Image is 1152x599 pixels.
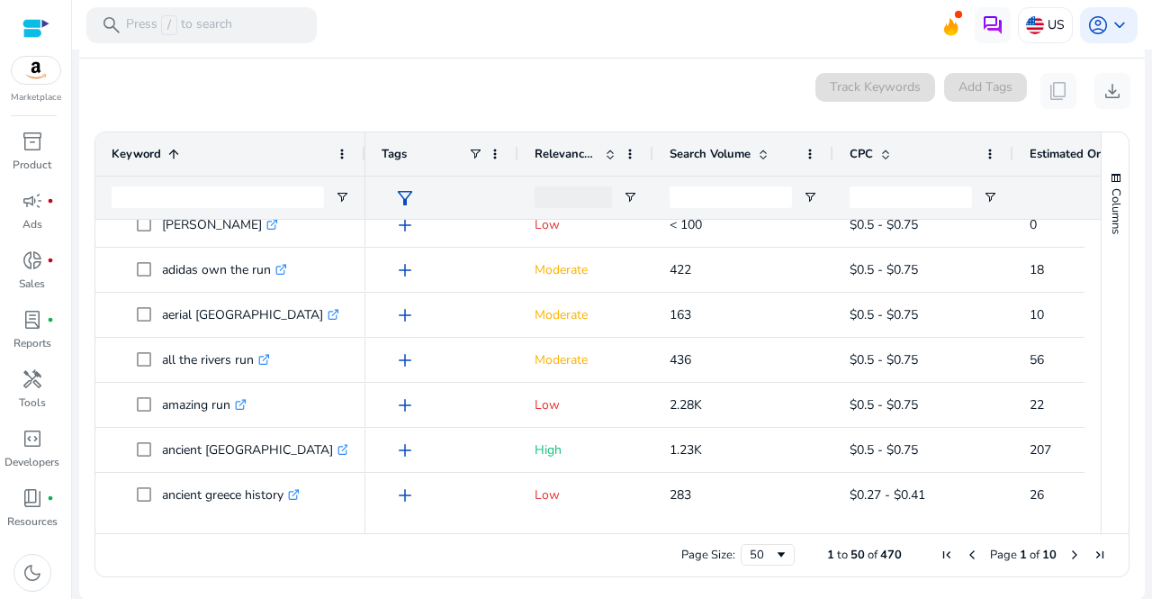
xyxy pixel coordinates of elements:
[1030,146,1138,162] span: Estimated Orders/Month
[22,368,43,390] span: handyman
[162,206,278,243] p: [PERSON_NAME]
[1094,73,1130,109] button: download
[535,251,637,288] p: Moderate
[1030,486,1044,504] span: 26
[394,187,416,209] span: filter_alt
[47,316,54,323] span: fiber_manual_record
[22,562,43,584] span: dark_mode
[47,197,54,204] span: fiber_manual_record
[965,548,979,562] div: Previous Page
[535,386,637,423] p: Low
[22,309,43,331] span: lab_profile
[750,547,774,563] div: 50
[1048,9,1065,41] p: US
[394,395,416,416] span: add
[126,15,232,35] p: Press to search
[850,396,918,413] span: $0.5 - $0.75
[623,190,637,204] button: Open Filter Menu
[22,131,43,152] span: inventory_2
[162,386,247,423] p: amazing run
[1108,188,1124,234] span: Columns
[1030,261,1044,278] span: 18
[670,486,691,504] span: 283
[1030,306,1044,323] span: 10
[837,547,848,563] span: to
[1030,547,1039,563] span: of
[1087,14,1109,36] span: account_circle
[12,57,60,84] img: amazon.svg
[13,157,51,173] p: Product
[1042,547,1057,563] span: 10
[162,341,270,378] p: all the rivers run
[22,190,43,212] span: campaign
[670,261,691,278] span: 422
[1020,547,1027,563] span: 1
[1030,441,1051,458] span: 207
[335,190,349,204] button: Open Filter Menu
[670,441,702,458] span: 1.23K
[535,431,637,468] p: High
[162,251,287,288] p: adidas own the run
[47,495,54,502] span: fiber_manual_record
[670,146,751,162] span: Search Volume
[670,186,792,208] input: Search Volume Filter Input
[47,257,54,264] span: fiber_manual_record
[101,14,122,36] span: search
[850,146,873,162] span: CPC
[681,547,735,563] div: Page Size:
[850,216,918,233] span: $0.5 - $0.75
[112,186,324,208] input: Keyword Filter Input
[1030,351,1044,368] span: 56
[22,250,43,271] span: donut_small
[868,547,877,563] span: of
[394,304,416,326] span: add
[535,146,598,162] span: Relevance Score
[850,306,918,323] span: $0.5 - $0.75
[382,146,407,162] span: Tags
[990,547,1017,563] span: Page
[670,306,691,323] span: 163
[850,441,918,458] span: $0.5 - $0.75
[11,91,61,104] p: Marketplace
[670,216,702,233] span: < 100
[394,485,416,506] span: add
[22,428,43,449] span: code_blocks
[535,476,637,513] p: Low
[1102,80,1123,102] span: download
[7,513,58,530] p: Resources
[22,487,43,509] span: book_4
[1026,16,1044,34] img: us.svg
[670,351,691,368] span: 436
[850,547,865,563] span: 50
[803,190,817,204] button: Open Filter Menu
[880,547,902,563] span: 470
[394,440,416,461] span: add
[394,349,416,371] span: add
[1109,14,1130,36] span: keyboard_arrow_down
[162,431,349,468] p: ancient [GEOGRAPHIC_DATA]
[162,296,339,333] p: aerial [GEOGRAPHIC_DATA]
[850,186,972,208] input: CPC Filter Input
[535,206,637,243] p: Low
[112,146,161,162] span: Keyword
[535,296,637,333] p: Moderate
[1030,396,1044,413] span: 22
[983,190,997,204] button: Open Filter Menu
[1093,548,1107,562] div: Last Page
[19,276,45,292] p: Sales
[394,259,416,281] span: add
[535,341,637,378] p: Moderate
[850,486,925,504] span: $0.27 - $0.41
[4,454,59,470] p: Developers
[670,396,702,413] span: 2.28K
[850,261,918,278] span: $0.5 - $0.75
[394,214,416,236] span: add
[1030,216,1037,233] span: 0
[13,335,51,351] p: Reports
[161,15,177,35] span: /
[940,548,954,562] div: First Page
[850,351,918,368] span: $0.5 - $0.75
[162,476,300,513] p: ancient greece history
[741,544,795,566] div: Page Size
[22,216,42,232] p: Ads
